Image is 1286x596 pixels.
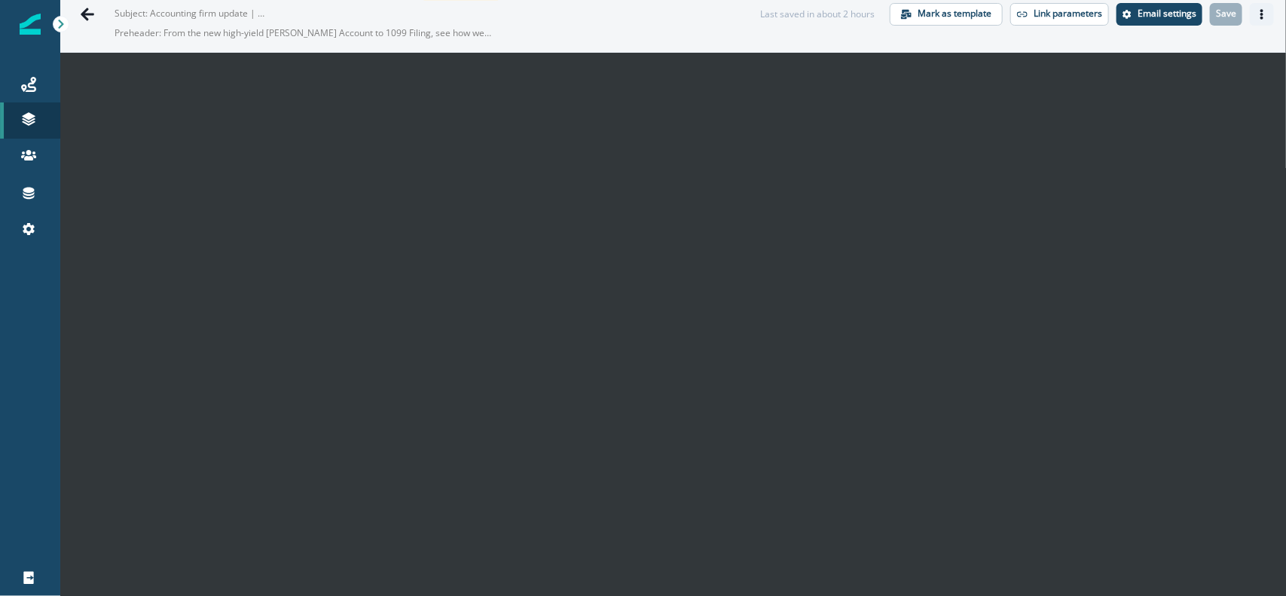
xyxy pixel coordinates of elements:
button: Link parameters [1010,3,1109,26]
p: Link parameters [1034,8,1102,19]
button: Mark as template [890,3,1003,26]
p: Subject: Accounting firm update | [DATE] [115,1,265,20]
p: Email settings [1138,8,1196,19]
button: Settings [1116,3,1202,26]
p: Mark as template [918,8,991,19]
p: Preheader: From the new high-yield [PERSON_NAME] Account to 1099 Filing, see how we help you work... [115,20,491,46]
img: Inflection [20,14,41,35]
p: Save [1216,8,1236,19]
button: Save [1210,3,1242,26]
div: Last saved in about 2 hours [760,8,875,21]
button: Actions [1250,3,1274,26]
